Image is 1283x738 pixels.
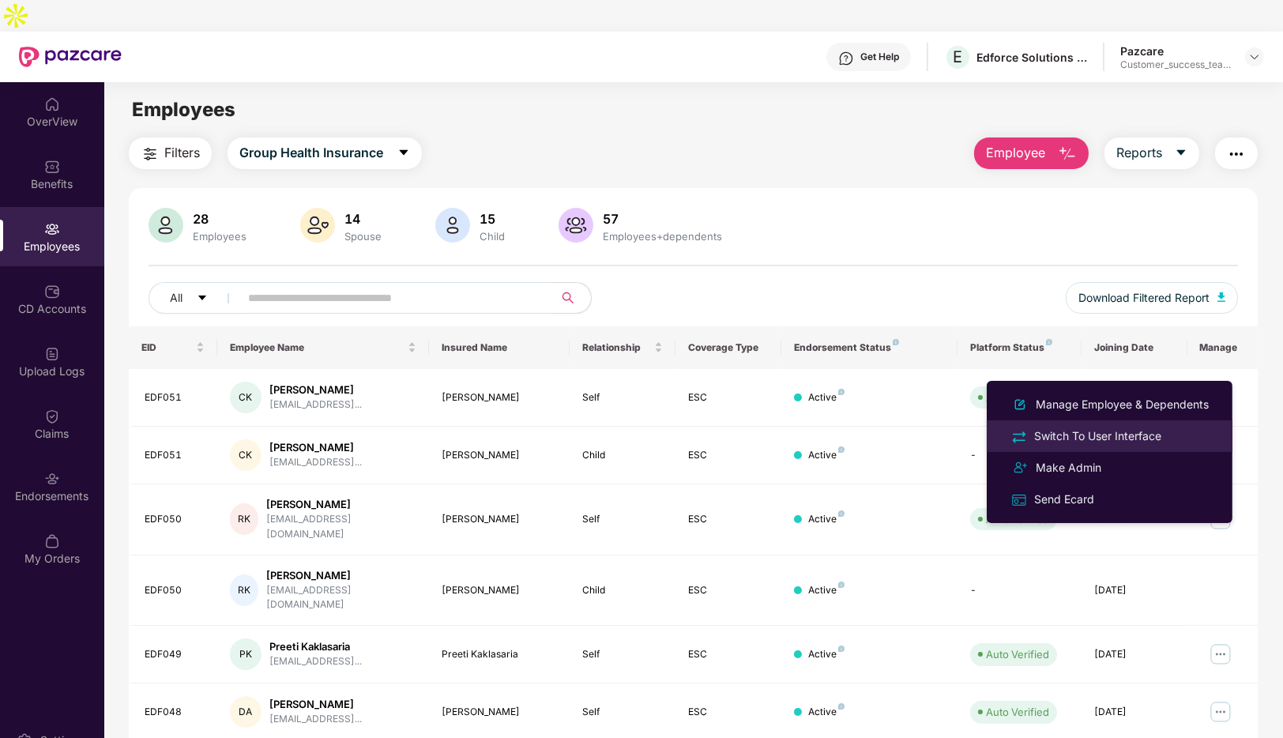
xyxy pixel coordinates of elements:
div: Spouse [341,230,385,243]
span: All [170,289,182,307]
div: ESC [688,448,769,463]
div: Employees [190,230,250,243]
div: [EMAIL_ADDRESS]... [269,397,362,412]
img: svg+xml;base64,PHN2ZyBpZD0iTXlfT3JkZXJzIiBkYXRhLW5hbWU9Ik15IE9yZGVycyIgeG1sbnM9Imh0dHA6Ly93d3cudz... [44,533,60,549]
img: manageButton [1208,642,1233,667]
span: EID [141,341,193,354]
div: 14 [341,211,385,227]
div: Self [582,512,663,527]
span: E [954,47,963,66]
div: EDF049 [145,647,205,662]
img: svg+xml;base64,PHN2ZyB4bWxucz0iaHR0cDovL3d3dy53My5vcmcvMjAwMC9zdmciIHdpZHRoPSIyNCIgaGVpZ2h0PSIyNC... [1010,458,1029,477]
img: svg+xml;base64,PHN2ZyB4bWxucz0iaHR0cDovL3d3dy53My5vcmcvMjAwMC9zdmciIHdpZHRoPSIxNiIgaGVpZ2h0PSIxNi... [1010,491,1028,509]
img: svg+xml;base64,PHN2ZyB4bWxucz0iaHR0cDovL3d3dy53My5vcmcvMjAwMC9zdmciIHdpZHRoPSI4IiBoZWlnaHQ9IjgiIH... [838,703,845,710]
th: Relationship [570,326,675,369]
button: Download Filtered Report [1066,282,1238,314]
span: Employee [986,143,1045,163]
button: Employee [974,137,1089,169]
div: [PERSON_NAME] [442,390,558,405]
img: svg+xml;base64,PHN2ZyB4bWxucz0iaHR0cDovL3d3dy53My5vcmcvMjAwMC9zdmciIHhtbG5zOnhsaW5rPSJodHRwOi8vd3... [435,208,470,243]
img: svg+xml;base64,PHN2ZyB4bWxucz0iaHR0cDovL3d3dy53My5vcmcvMjAwMC9zdmciIHdpZHRoPSI4IiBoZWlnaHQ9IjgiIH... [838,646,845,652]
div: Active [808,512,845,527]
div: Employees+dependents [600,230,725,243]
div: CK [230,439,261,471]
div: Send Ecard [1031,491,1097,508]
td: - [958,427,1081,484]
div: [EMAIL_ADDRESS][DOMAIN_NAME] [266,512,416,542]
span: Employees [132,98,235,121]
img: svg+xml;base64,PHN2ZyBpZD0iRW5kb3JzZW1lbnRzIiB4bWxucz0iaHR0cDovL3d3dy53My5vcmcvMjAwMC9zdmciIHdpZH... [44,471,60,487]
div: Preeti Kaklasaria [269,639,362,654]
div: [EMAIL_ADDRESS]... [269,712,362,727]
img: svg+xml;base64,PHN2ZyBpZD0iSGVscC0zMngzMiIgeG1sbnM9Imh0dHA6Ly93d3cudzMub3JnLzIwMDAvc3ZnIiB3aWR0aD... [838,51,854,66]
img: svg+xml;base64,PHN2ZyB4bWxucz0iaHR0cDovL3d3dy53My5vcmcvMjAwMC9zdmciIHhtbG5zOnhsaW5rPSJodHRwOi8vd3... [1010,395,1029,414]
div: RK [230,574,259,606]
button: Filters [129,137,212,169]
div: Switch To User Interface [1031,427,1164,445]
th: Joining Date [1082,326,1187,369]
div: [DATE] [1094,647,1175,662]
th: Manage [1187,326,1258,369]
th: Employee Name [217,326,429,369]
img: svg+xml;base64,PHN2ZyBpZD0iQ0RfQWNjb3VudHMiIGRhdGEtbmFtZT0iQ0QgQWNjb3VudHMiIHhtbG5zPSJodHRwOi8vd3... [44,284,60,299]
span: Reports [1116,143,1162,163]
img: svg+xml;base64,PHN2ZyBpZD0iQ2xhaW0iIHhtbG5zPSJodHRwOi8vd3d3LnczLm9yZy8yMDAwL3N2ZyIgd2lkdGg9IjIwIi... [44,409,60,424]
img: svg+xml;base64,PHN2ZyB4bWxucz0iaHR0cDovL3d3dy53My5vcmcvMjAwMC9zdmciIHdpZHRoPSI4IiBoZWlnaHQ9IjgiIH... [1046,339,1052,345]
div: Active [808,583,845,598]
img: svg+xml;base64,PHN2ZyB4bWxucz0iaHR0cDovL3d3dy53My5vcmcvMjAwMC9zdmciIHhtbG5zOnhsaW5rPSJodHRwOi8vd3... [559,208,593,243]
div: Active [808,390,845,405]
div: ESC [688,705,769,720]
div: [PERSON_NAME] [269,382,362,397]
img: svg+xml;base64,PHN2ZyB4bWxucz0iaHR0cDovL3d3dy53My5vcmcvMjAwMC9zdmciIHhtbG5zOnhsaW5rPSJodHRwOi8vd3... [1058,145,1077,164]
div: EDF050 [145,583,205,598]
div: Auto Verified [986,704,1049,720]
img: svg+xml;base64,PHN2ZyB4bWxucz0iaHR0cDovL3d3dy53My5vcmcvMjAwMC9zdmciIHhtbG5zOnhsaW5rPSJodHRwOi8vd3... [1217,292,1225,302]
div: Preeti Kaklasaria [442,647,558,662]
img: svg+xml;base64,PHN2ZyB4bWxucz0iaHR0cDovL3d3dy53My5vcmcvMjAwMC9zdmciIHdpZHRoPSI4IiBoZWlnaHQ9IjgiIH... [838,446,845,453]
div: Self [582,647,663,662]
button: Allcaret-down [149,282,245,314]
div: EDF051 [145,448,205,463]
img: svg+xml;base64,PHN2ZyB4bWxucz0iaHR0cDovL3d3dy53My5vcmcvMjAwMC9zdmciIHdpZHRoPSIyNCIgaGVpZ2h0PSIyNC... [1227,145,1246,164]
img: svg+xml;base64,PHN2ZyB4bWxucz0iaHR0cDovL3d3dy53My5vcmcvMjAwMC9zdmciIHdpZHRoPSI4IiBoZWlnaHQ9IjgiIH... [838,389,845,395]
div: [DATE] [1094,705,1175,720]
th: Insured Name [429,326,570,369]
div: Self [582,390,663,405]
button: search [552,282,592,314]
div: 57 [600,211,725,227]
div: [PERSON_NAME] [266,568,416,583]
div: [DATE] [1094,583,1175,598]
span: search [552,292,583,304]
img: svg+xml;base64,PHN2ZyB4bWxucz0iaHR0cDovL3d3dy53My5vcmcvMjAwMC9zdmciIHhtbG5zOnhsaW5rPSJodHRwOi8vd3... [149,208,183,243]
div: ESC [688,583,769,598]
div: EDF050 [145,512,205,527]
div: [EMAIL_ADDRESS][DOMAIN_NAME] [266,583,416,613]
img: svg+xml;base64,PHN2ZyBpZD0iQmVuZWZpdHMiIHhtbG5zPSJodHRwOi8vd3d3LnczLm9yZy8yMDAwL3N2ZyIgd2lkdGg9Ij... [44,159,60,175]
div: PK [230,638,261,670]
span: caret-down [397,146,410,160]
div: Child [582,448,663,463]
div: CK [230,382,261,413]
div: Edforce Solutions Private Limited [976,50,1087,65]
div: RK [230,503,259,535]
img: svg+xml;base64,PHN2ZyBpZD0iRW1wbG95ZWVzIiB4bWxucz0iaHR0cDovL3d3dy53My5vcmcvMjAwMC9zdmciIHdpZHRoPS... [44,221,60,237]
button: Reportscaret-down [1104,137,1199,169]
div: Active [808,705,845,720]
div: Child [476,230,508,243]
div: Platform Status [970,341,1068,354]
div: ESC [688,390,769,405]
span: Download Filtered Report [1078,289,1210,307]
div: [EMAIL_ADDRESS]... [269,455,362,470]
span: caret-down [1175,146,1187,160]
div: DA [230,696,261,728]
span: Relationship [582,341,651,354]
div: ESC [688,647,769,662]
div: [PERSON_NAME] [442,512,558,527]
div: Make Admin [1033,459,1104,476]
div: [PERSON_NAME] [442,583,558,598]
div: [PERSON_NAME] [269,697,362,712]
img: svg+xml;base64,PHN2ZyB4bWxucz0iaHR0cDovL3d3dy53My5vcmcvMjAwMC9zdmciIHdpZHRoPSI4IiBoZWlnaHQ9IjgiIH... [838,582,845,588]
div: [PERSON_NAME] [442,448,558,463]
div: EDF048 [145,705,205,720]
div: Get Help [860,51,899,63]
